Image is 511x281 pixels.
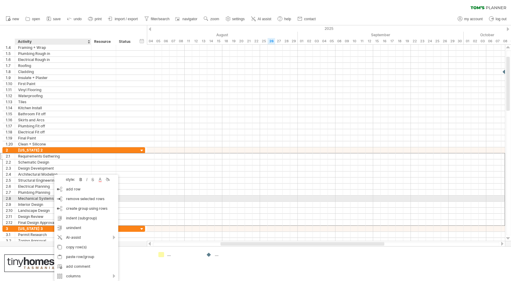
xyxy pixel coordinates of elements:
div: 2.11 [6,214,15,219]
div: 3.1 [6,232,15,238]
a: filter/search [143,15,171,23]
a: new [4,15,21,23]
div: Thursday, 14 August 2025 [207,38,215,44]
div: 1.15 [6,111,15,117]
div: Electrical Fit off [18,129,88,135]
span: navigator [182,17,197,21]
div: Friday, 3 October 2025 [479,38,486,44]
div: First Paint [18,81,88,87]
div: 1.12 [6,93,15,99]
span: help [284,17,291,21]
div: Waterproofing [18,93,88,99]
div: Thursday, 25 September 2025 [433,38,441,44]
div: Monday, 8 September 2025 [335,38,343,44]
span: new [12,17,19,21]
div: Monday, 29 September 2025 [449,38,456,44]
div: Thursday, 21 August 2025 [245,38,252,44]
div: Clean + Silicone [18,141,88,147]
span: settings [232,17,245,21]
div: Monday, 11 August 2025 [185,38,192,44]
div: Final Design Approval [18,220,88,225]
div: 1.14 [6,105,15,111]
div: 1.20 [6,141,15,147]
div: Resource [94,39,113,45]
span: import / export [115,17,138,21]
span: log out [496,17,506,21]
div: Friday, 26 September 2025 [441,38,449,44]
span: my account [464,17,483,21]
a: contact [296,15,318,23]
div: create group using rows [54,204,118,213]
div: 1.9 [6,75,15,81]
div: Friday, 22 August 2025 [252,38,260,44]
div: copy row(s) [54,242,118,252]
a: my account [456,15,484,23]
div: 2.2 [6,159,15,165]
div: 2.3 [6,165,15,171]
div: 2.5 [6,177,15,183]
div: Monday, 6 October 2025 [486,38,494,44]
div: unindent [54,223,118,233]
div: 1.5 [6,51,15,56]
div: Activity [18,39,88,45]
div: Plumbing Planning [18,190,88,195]
div: Plumbing Fit off [18,123,88,129]
a: help [276,15,293,23]
div: Tuesday, 7 October 2025 [494,38,501,44]
div: Friday, 12 September 2025 [366,38,373,44]
span: undo [74,17,82,21]
div: 1.4 [6,45,15,50]
div: 2.6 [6,184,15,189]
div: Tiles [18,99,88,105]
div: [US_STATE] 2 [18,147,88,153]
a: AI assist [249,15,273,23]
div: Monday, 22 September 2025 [411,38,418,44]
div: 1.16 [6,117,15,123]
div: Permit Research [18,232,88,238]
div: 2.12 [6,220,15,225]
div: September 2025 [298,32,464,38]
span: print [95,17,102,21]
div: Thursday, 2 October 2025 [471,38,479,44]
div: Architectural Modeling [18,171,88,177]
div: Wednesday, 3 September 2025 [313,38,320,44]
span: contact [304,17,316,21]
div: Wednesday, 17 September 2025 [388,38,396,44]
div: Wednesday, 8 October 2025 [501,38,509,44]
a: navigator [174,15,199,23]
div: 2.4 [6,171,15,177]
div: 1.19 [6,135,15,141]
div: style: [57,177,78,182]
div: Mechanical Systems Design [18,196,88,201]
a: zoom [202,15,221,23]
div: AI-assist [54,233,118,242]
div: Schematic Design [18,159,88,165]
div: Skirts and Arcs [18,117,88,123]
span: filter/search [151,17,170,21]
div: Bathroom Fit off [18,111,88,117]
a: log out [487,15,508,23]
div: Plumbing Rough in [18,51,88,56]
div: Tuesday, 19 August 2025 [230,38,237,44]
div: add row [54,184,118,194]
div: Tuesday, 26 August 2025 [268,38,275,44]
div: 1.11 [6,87,15,93]
div: 1.10 [6,81,15,87]
div: .... [167,252,200,257]
div: Tuesday, 12 August 2025 [192,38,200,44]
div: Tuesday, 30 September 2025 [456,38,464,44]
span: zoom [210,17,219,21]
div: indent (subgroup) [54,213,118,223]
div: 3 [6,226,15,232]
div: Wednesday, 27 August 2025 [275,38,283,44]
div: 1.18 [6,129,15,135]
div: Tuesday, 16 September 2025 [381,38,388,44]
a: import / export [106,15,140,23]
div: Friday, 29 August 2025 [290,38,298,44]
div: paste row/group [54,252,118,262]
div: Design Development [18,165,88,171]
div: Thursday, 11 September 2025 [358,38,366,44]
a: print [87,15,103,23]
div: Wednesday, 1 October 2025 [464,38,471,44]
div: Monday, 1 September 2025 [298,38,305,44]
